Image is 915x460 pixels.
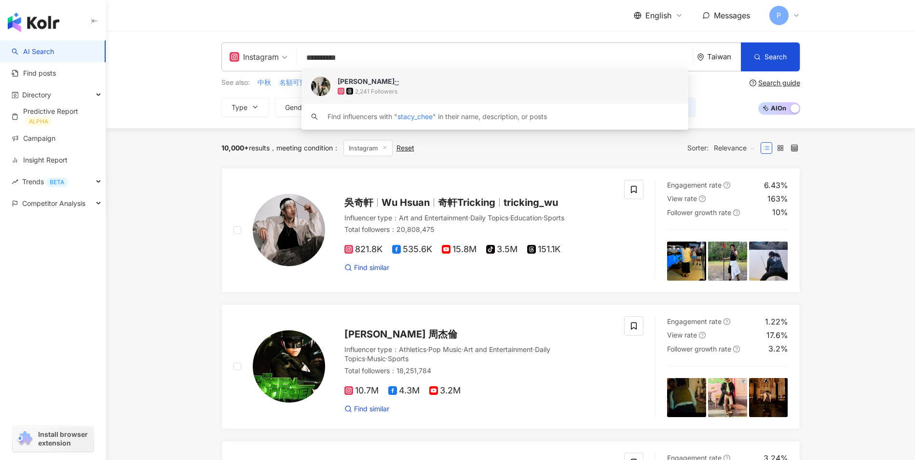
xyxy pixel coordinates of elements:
span: See also: [221,78,250,87]
span: Engagement rate [667,181,722,189]
div: Taiwan [707,53,741,61]
div: BETA [46,177,68,187]
button: 名額可預訂 [279,77,314,88]
span: meeting condition ： [270,144,340,152]
a: Predictive ReportALPHA [12,107,98,126]
img: post-image [708,378,747,417]
button: Search [741,42,800,71]
span: Instagram [343,140,393,156]
span: 10,000+ [221,144,249,152]
span: 10.7M [344,386,379,396]
span: question-circle [699,195,706,202]
img: chrome extension [15,431,34,446]
img: post-image [708,242,747,281]
div: Instagram [230,49,279,65]
img: post-image [749,242,788,281]
span: Daily Topics [470,214,508,222]
div: Influencer type ： [344,345,613,364]
span: Gender [285,104,308,111]
span: tricking_wu [504,197,558,208]
div: Find influencers with " " in their name, description, or posts [328,111,547,122]
span: Type [232,104,247,111]
span: question-circle [733,209,740,216]
a: Insight Report [12,155,68,165]
a: chrome extensionInstall browser extension [13,426,94,452]
span: Search [765,53,787,61]
span: 3.2M [429,386,461,396]
span: 奇軒Tricking [438,197,495,208]
a: Find similar [344,404,389,414]
span: rise [12,178,18,185]
img: post-image [667,378,706,417]
span: Pop Music [428,345,462,353]
a: Find posts [12,68,56,78]
span: 151.1K [527,244,560,255]
span: Follower growth rate [667,345,731,353]
span: · [426,345,428,353]
div: results [221,144,270,152]
div: Influencer type ： [344,213,613,223]
img: KOL Avatar [253,330,325,403]
img: logo [8,13,59,32]
span: P [777,10,781,21]
div: Reset [396,144,414,152]
div: Sorter: [687,140,761,156]
span: · [462,345,464,353]
div: Total followers ： 18,251,784 [344,366,613,376]
button: Type [221,97,269,117]
span: 821.8K [344,244,382,255]
div: 10% [772,207,788,217]
button: Gender [275,97,330,117]
span: Install browser extension [38,430,91,447]
span: 中秋 [258,78,271,87]
span: Find similar [354,263,389,272]
span: Competitor Analysis [22,192,85,214]
span: question-circle [699,332,706,338]
span: Sports [388,354,409,363]
span: Music [367,354,386,363]
span: Messages [714,11,750,20]
span: 535.6K [392,244,432,255]
span: question-circle [724,318,730,325]
span: Athletics [399,345,426,353]
span: Relevance [714,140,755,156]
span: 吳奇軒 [344,197,373,208]
span: question-circle [724,182,730,189]
span: 4.3M [388,386,420,396]
span: Daily Topics [344,345,550,363]
span: Sports [544,214,564,222]
div: 17.6% [766,330,788,340]
a: Campaign [12,134,55,143]
div: 3.2% [768,343,788,354]
div: Search guide [758,79,800,87]
span: Wu Hsuan [382,197,430,208]
span: Trends [22,171,68,192]
span: · [365,354,367,363]
span: Find similar [354,404,389,414]
span: · [386,354,388,363]
span: Follower growth rate [667,208,731,216]
img: post-image [667,242,706,281]
span: Art and Entertainment [464,345,533,353]
div: 1.22% [765,316,788,327]
div: 2,241 Followers [355,87,397,95]
span: environment [697,54,704,61]
span: Engagement rate [667,317,722,325]
span: English [645,10,671,21]
span: View rate [667,194,697,203]
img: post-image [749,378,788,417]
span: stacy_chee [397,112,433,121]
span: question-circle [733,346,740,352]
div: Total followers ： 20,808,475 [344,225,613,234]
a: searchAI Search [12,47,54,56]
a: KOL Avatar[PERSON_NAME] 周杰倫Influencer type：Athletics·Pop Music·Art and Entertainment·Daily Topics... [221,304,800,429]
span: · [542,214,544,222]
div: 163% [767,193,788,204]
div: [PERSON_NAME]·͜· ︎︎ [338,77,401,86]
span: [PERSON_NAME] 周杰倫 [344,328,457,340]
span: 3.5M [486,244,518,255]
span: Directory [22,84,51,106]
span: View rate [667,331,697,339]
img: KOL Avatar [253,194,325,266]
a: Find similar [344,263,389,272]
